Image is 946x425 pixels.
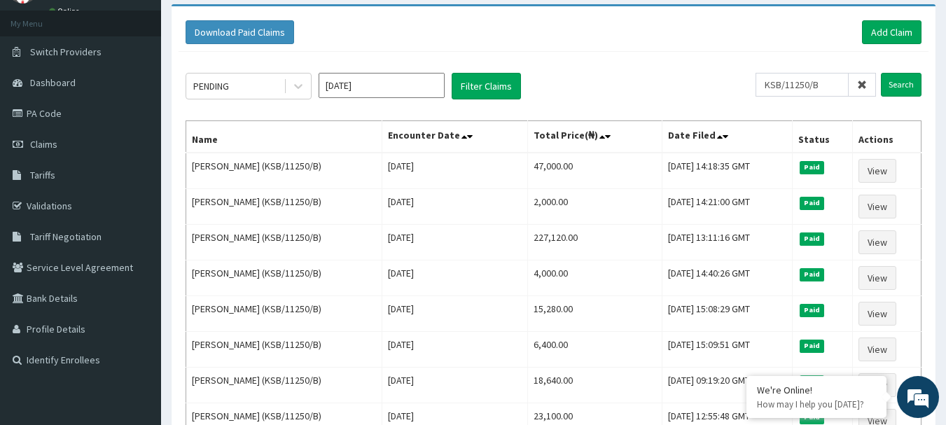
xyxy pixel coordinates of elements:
td: [DATE] [382,153,527,189]
td: 227,120.00 [527,225,662,260]
td: [DATE] [382,260,527,296]
th: Actions [852,121,921,153]
td: [PERSON_NAME] (KSB/11250/B) [186,189,382,225]
td: [PERSON_NAME] (KSB/11250/B) [186,260,382,296]
span: We're online! [81,125,193,266]
td: [PERSON_NAME] (KSB/11250/B) [186,332,382,368]
th: Encounter Date [382,121,527,153]
td: 18,640.00 [527,368,662,403]
td: [DATE] 13:11:16 GMT [662,225,793,260]
th: Total Price(₦) [527,121,662,153]
button: Filter Claims [452,73,521,99]
span: Dashboard [30,76,76,89]
td: 15,280.00 [527,296,662,332]
a: View [858,159,896,183]
span: Paid [800,304,825,316]
a: Add Claim [862,20,921,44]
p: How may I help you today? [757,398,876,410]
td: [DATE] [382,332,527,368]
span: Paid [800,161,825,174]
span: Paid [800,340,825,352]
td: 6,400.00 [527,332,662,368]
span: Paid [800,268,825,281]
div: Minimize live chat window [230,7,263,41]
td: [DATE] 14:18:35 GMT [662,153,793,189]
td: [PERSON_NAME] (KSB/11250/B) [186,368,382,403]
td: [DATE] [382,225,527,260]
td: [DATE] 15:08:29 GMT [662,296,793,332]
td: [DATE] [382,189,527,225]
a: Online [49,6,83,16]
input: Search by HMO ID [756,73,849,97]
td: [PERSON_NAME] (KSB/11250/B) [186,296,382,332]
a: View [858,302,896,326]
img: d_794563401_company_1708531726252_794563401 [26,70,57,105]
td: [PERSON_NAME] (KSB/11250/B) [186,225,382,260]
span: Tariffs [30,169,55,181]
span: Switch Providers [30,46,102,58]
div: We're Online! [757,384,876,396]
a: View [858,337,896,361]
span: Tariff Negotiation [30,230,102,243]
a: View [858,230,896,254]
td: [DATE] 14:40:26 GMT [662,260,793,296]
td: [DATE] 14:21:00 GMT [662,189,793,225]
td: [DATE] 09:19:20 GMT [662,368,793,403]
textarea: Type your message and hit 'Enter' [7,279,267,328]
span: Paid [800,197,825,209]
th: Date Filed [662,121,793,153]
input: Select Month and Year [319,73,445,98]
div: PENDING [193,79,229,93]
span: Paid [800,232,825,245]
div: Chat with us now [73,78,235,97]
span: Claims [30,138,57,151]
td: [PERSON_NAME] (KSB/11250/B) [186,153,382,189]
a: View [858,266,896,290]
input: Search [881,73,921,97]
a: View [858,195,896,218]
a: View [858,373,896,397]
th: Name [186,121,382,153]
td: 4,000.00 [527,260,662,296]
button: Download Paid Claims [186,20,294,44]
td: [DATE] [382,296,527,332]
td: [DATE] 15:09:51 GMT [662,332,793,368]
td: 2,000.00 [527,189,662,225]
td: 47,000.00 [527,153,662,189]
th: Status [792,121,852,153]
td: [DATE] [382,368,527,403]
